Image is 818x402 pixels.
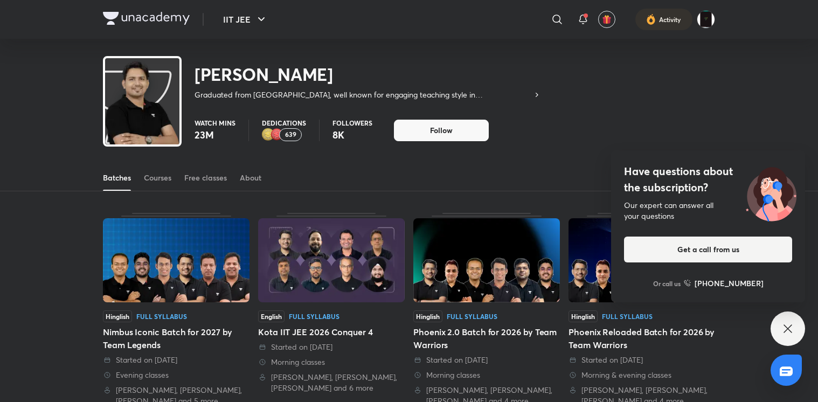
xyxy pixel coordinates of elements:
img: ttu_illustration_new.svg [737,163,805,221]
div: Full Syllabus [136,313,187,320]
div: Full Syllabus [289,313,339,320]
div: Free classes [184,172,227,183]
div: Full Syllabus [447,313,497,320]
p: Dedications [262,120,306,126]
a: Free classes [184,165,227,191]
button: Follow [394,120,489,141]
a: Courses [144,165,171,191]
div: Started on 20 Jun 2025 [103,355,249,365]
img: Thumbnail [258,218,405,302]
img: Anurag Agarwal [697,10,715,29]
p: 639 [285,131,296,138]
img: Company Logo [103,12,190,25]
div: Started on 21 May 2025 [413,355,560,365]
div: Kota IIT JEE 2026 Conquer 4 [258,325,405,338]
h4: Have questions about the subscription? [624,163,792,196]
div: Evening classes [103,370,249,380]
span: Hinglish [103,310,132,322]
div: Courses [144,172,171,183]
button: Get a call from us [624,237,792,262]
div: Rahul Yadav, Anurag Pandey, Gaurav Jaiswal and 6 more [258,372,405,393]
img: activity [646,13,656,26]
a: Company Logo [103,12,190,27]
div: Started on 27 May 2025 [258,342,405,352]
img: educator badge2 [262,128,275,141]
div: Full Syllabus [602,313,653,320]
img: educator badge1 [271,128,283,141]
span: Follow [430,125,453,136]
div: Morning classes [413,370,560,380]
p: Followers [332,120,372,126]
a: [PHONE_NUMBER] [684,278,764,289]
a: About [240,165,261,191]
button: avatar [598,11,615,28]
span: Hinglish [569,310,598,322]
button: IIT JEE [217,9,274,30]
h6: [PHONE_NUMBER] [695,278,764,289]
div: Morning classes [258,357,405,368]
div: Phoenix Reloaded Batch for 2026 by Team Warriors [569,325,715,351]
div: Nimbus Iconic Batch for 2027 by Team Legends [103,325,249,351]
p: 8K [332,128,372,141]
a: Batches [103,165,131,191]
img: Thumbnail [413,218,560,302]
span: Hinglish [413,310,442,322]
div: About [240,172,261,183]
img: class [105,60,179,162]
div: Batches [103,172,131,183]
p: 23M [195,128,235,141]
div: Started on 21 Apr 2025 [569,355,715,365]
span: English [258,310,285,322]
img: Thumbnail [569,218,715,302]
div: Our expert can answer all your questions [624,200,792,221]
div: Morning & evening classes [569,370,715,380]
img: avatar [602,15,612,24]
p: Watch mins [195,120,235,126]
img: Thumbnail [103,218,249,302]
p: Or call us [653,279,681,288]
h2: [PERSON_NAME] [195,64,541,85]
p: Graduated from [GEOGRAPHIC_DATA], well known for engaging teaching style in [GEOGRAPHIC_DATA]. Ab... [195,89,532,100]
div: Phoenix 2.0 Batch for 2026 by Team Warriors [413,325,560,351]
